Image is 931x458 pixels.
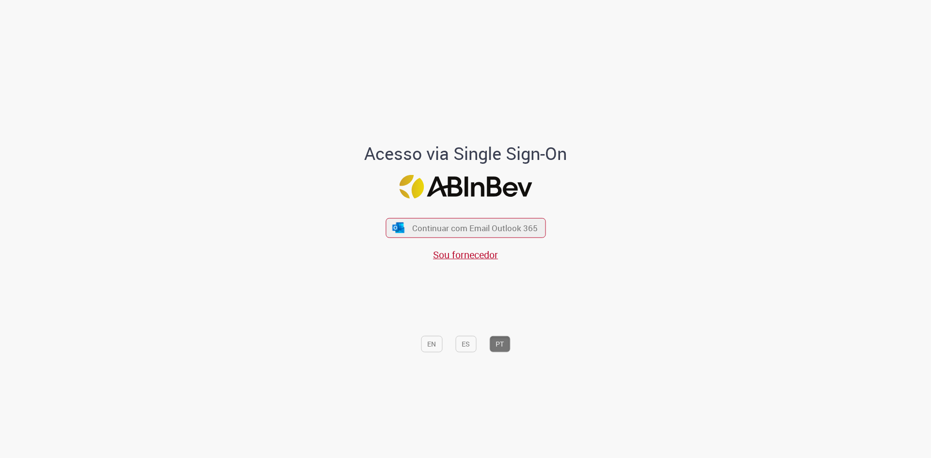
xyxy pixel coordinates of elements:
button: EN [421,336,442,352]
button: ícone Azure/Microsoft 360 Continuar com Email Outlook 365 [385,218,546,238]
img: ícone Azure/Microsoft 360 [392,222,405,233]
span: Continuar com Email Outlook 365 [412,222,538,234]
h1: Acesso via Single Sign-On [331,144,600,163]
img: Logo ABInBev [399,175,532,199]
button: ES [455,336,476,352]
a: Sou fornecedor [433,248,498,261]
button: PT [489,336,510,352]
